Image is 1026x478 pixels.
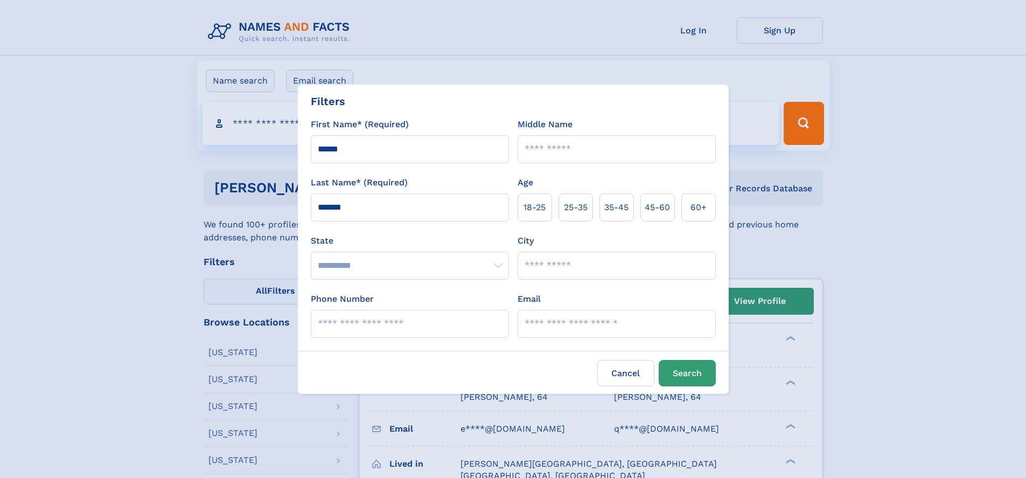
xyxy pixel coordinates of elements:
label: Last Name* (Required) [311,176,408,189]
label: City [518,234,534,247]
div: Filters [311,93,345,109]
label: Age [518,176,533,189]
span: 45‑60 [645,201,670,214]
span: 18‑25 [524,201,546,214]
label: Cancel [597,360,654,386]
span: 60+ [690,201,707,214]
span: 25‑35 [564,201,588,214]
label: Email [518,293,541,306]
label: State [311,234,509,247]
label: Middle Name [518,118,573,131]
label: Phone Number [311,293,374,306]
button: Search [659,360,716,386]
span: 35‑45 [604,201,629,214]
label: First Name* (Required) [311,118,409,131]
